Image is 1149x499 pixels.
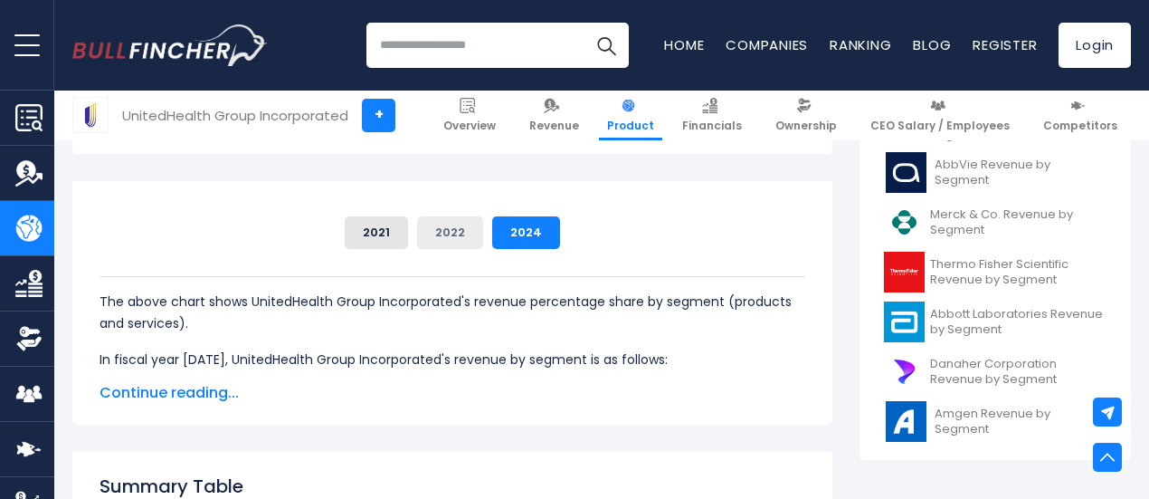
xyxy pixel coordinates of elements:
[884,202,925,243] img: MRK logo
[492,216,560,249] button: 2024
[599,91,662,140] a: Product
[930,307,1106,338] span: Abbott Laboratories Revenue by Segment
[830,35,891,54] a: Ranking
[607,119,654,133] span: Product
[884,302,925,342] img: ABT logo
[435,91,504,140] a: Overview
[122,105,348,126] div: UnitedHealth Group Incorporated
[767,91,845,140] a: Ownership
[935,407,1106,437] span: Amgen Revenue by Segment
[15,325,43,352] img: Ownership
[884,152,929,193] img: ABBV logo
[930,357,1106,388] span: Danaher Corporation Revenue by Segment
[345,216,408,249] button: 2021
[913,35,951,54] a: Blog
[72,24,268,66] img: Bullfincher logo
[100,349,805,370] p: In fiscal year [DATE], UnitedHealth Group Incorporated's revenue by segment is as follows:
[775,119,837,133] span: Ownership
[873,347,1117,397] a: Danaher Corporation Revenue by Segment
[100,291,805,334] p: The above chart shows UnitedHealth Group Incorporated's revenue percentage share by segment (prod...
[884,351,925,392] img: DHR logo
[873,197,1117,247] a: Merck & Co. Revenue by Segment
[873,397,1117,446] a: Amgen Revenue by Segment
[682,119,742,133] span: Financials
[584,23,629,68] button: Search
[73,98,108,132] img: UNH logo
[1059,23,1131,68] a: Login
[973,35,1037,54] a: Register
[674,91,750,140] a: Financials
[935,158,1106,188] span: AbbVie Revenue by Segment
[873,148,1117,197] a: AbbVie Revenue by Segment
[72,24,267,66] a: Go to homepage
[726,35,808,54] a: Companies
[930,207,1106,238] span: Merck & Co. Revenue by Segment
[884,401,929,442] img: AMGN logo
[1035,91,1125,140] a: Competitors
[884,252,925,293] img: TMO logo
[529,119,579,133] span: Revenue
[443,119,496,133] span: Overview
[862,91,1018,140] a: CEO Salary / Employees
[362,99,395,132] a: +
[870,119,1010,133] span: CEO Salary / Employees
[521,91,587,140] a: Revenue
[873,297,1117,347] a: Abbott Laboratories Revenue by Segment
[930,257,1106,288] span: Thermo Fisher Scientific Revenue by Segment
[873,247,1117,297] a: Thermo Fisher Scientific Revenue by Segment
[664,35,704,54] a: Home
[417,216,483,249] button: 2022
[100,382,805,404] span: Continue reading...
[1043,119,1117,133] span: Competitors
